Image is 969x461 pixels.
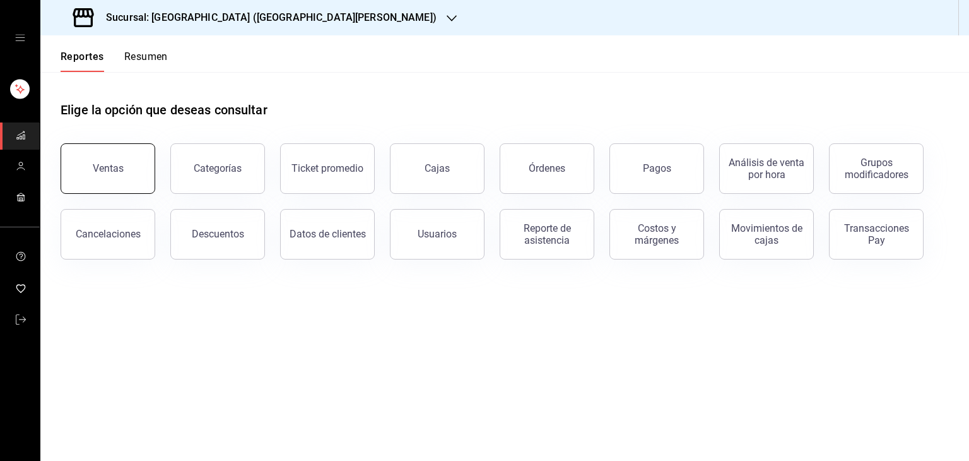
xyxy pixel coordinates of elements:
h1: Elige la opción que deseas consultar [61,100,267,119]
div: Movimientos de cajas [727,222,806,246]
div: Datos de clientes [290,228,366,240]
h3: Sucursal: [GEOGRAPHIC_DATA] ([GEOGRAPHIC_DATA][PERSON_NAME]) [96,10,437,25]
button: Datos de clientes [280,209,375,260]
div: Cajas [425,162,450,174]
button: open drawer [15,33,25,43]
button: Reporte de asistencia [500,209,594,260]
div: Pagos [643,162,671,174]
div: Costos y márgenes [618,222,696,246]
button: Descuentos [170,209,265,260]
div: Reporte de asistencia [508,222,586,246]
div: Ticket promedio [291,162,363,174]
button: Resumen [124,51,168,72]
button: Costos y márgenes [609,209,704,260]
div: Descuentos [192,228,244,240]
button: Cancelaciones [61,209,155,260]
div: Ventas [93,162,124,174]
div: Análisis de venta por hora [727,157,806,181]
button: Pagos [609,143,704,194]
button: Órdenes [500,143,594,194]
div: Categorías [194,162,242,174]
button: Análisis de venta por hora [719,143,814,194]
div: Órdenes [529,162,565,174]
button: Movimientos de cajas [719,209,814,260]
button: Reportes [61,51,104,72]
div: Cancelaciones [76,228,141,240]
button: Transacciones Pay [829,209,924,260]
button: Cajas [390,143,484,194]
div: Grupos modificadores [837,157,915,181]
div: Transacciones Pay [837,222,915,246]
button: Categorías [170,143,265,194]
button: Ticket promedio [280,143,375,194]
div: Usuarios [418,228,457,240]
button: Grupos modificadores [829,143,924,194]
div: navigation tabs [61,51,168,72]
button: Ventas [61,143,155,194]
button: Usuarios [390,209,484,260]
